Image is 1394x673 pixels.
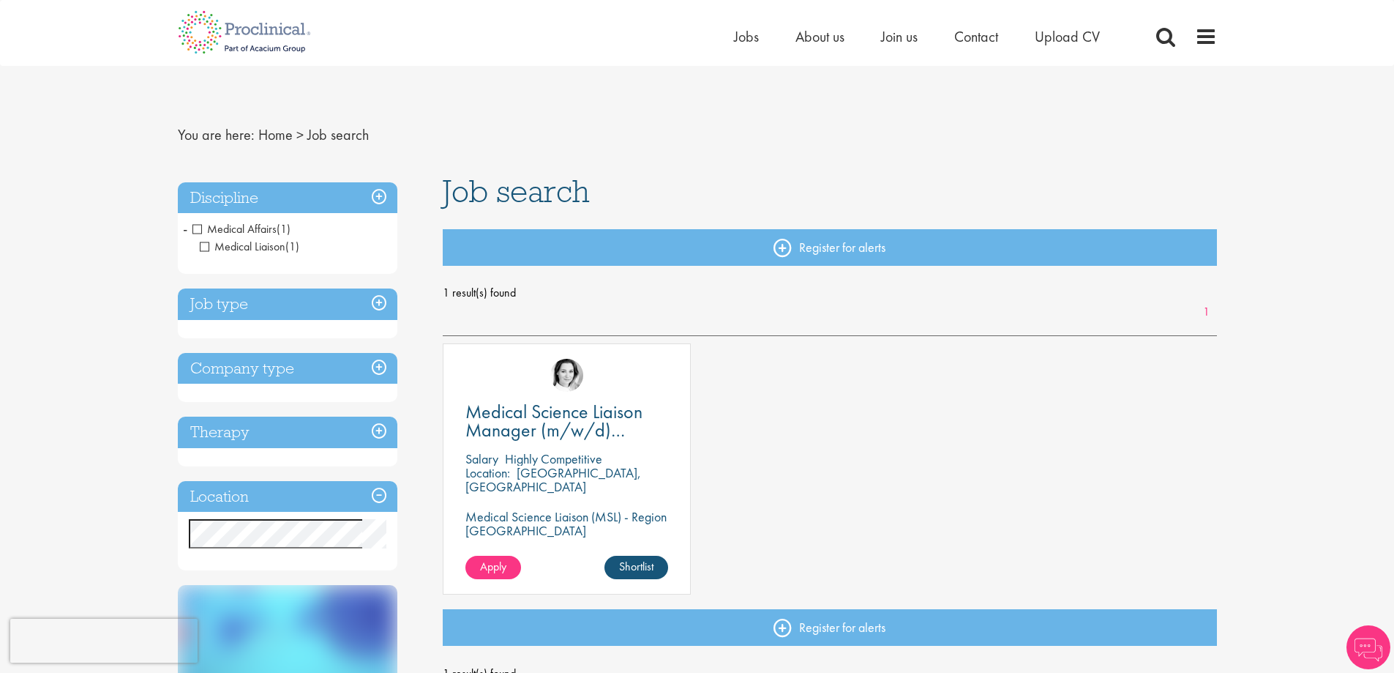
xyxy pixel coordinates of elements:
[443,609,1217,646] a: Register for alerts
[178,125,255,144] span: You are here:
[604,556,668,579] a: Shortlist
[465,556,521,579] a: Apply
[443,171,590,211] span: Job search
[480,559,506,574] span: Apply
[277,221,291,237] span: (1)
[465,510,668,538] p: Medical Science Liaison (MSL) - Region [GEOGRAPHIC_DATA]
[183,217,187,239] span: -
[881,27,918,46] a: Join us
[505,450,602,467] p: Highly Competitive
[465,464,641,495] p: [GEOGRAPHIC_DATA], [GEOGRAPHIC_DATA]
[465,399,642,461] span: Medical Science Liaison Manager (m/w/d) Nephrologie
[192,221,291,237] span: Medical Affairs
[465,403,668,439] a: Medical Science Liaison Manager (m/w/d) Nephrologie
[10,619,198,663] iframe: reCAPTCHA
[178,353,397,384] h3: Company type
[178,182,397,214] h3: Discipline
[1196,304,1217,321] a: 1
[1035,27,1100,46] a: Upload CV
[465,464,510,481] span: Location:
[200,239,299,254] span: Medical Liaison
[296,125,304,144] span: >
[443,282,1217,304] span: 1 result(s) found
[734,27,759,46] a: Jobs
[178,481,397,513] h3: Location
[258,125,293,144] a: breadcrumb link
[200,239,285,254] span: Medical Liaison
[550,359,583,392] img: Greta Prestel
[465,450,498,467] span: Salary
[307,125,369,144] span: Job search
[795,27,844,46] a: About us
[192,221,277,237] span: Medical Affairs
[1346,625,1390,669] img: Chatbot
[954,27,998,46] a: Contact
[178,417,397,448] h3: Therapy
[178,289,397,320] h3: Job type
[443,229,1217,266] a: Register for alerts
[285,239,299,254] span: (1)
